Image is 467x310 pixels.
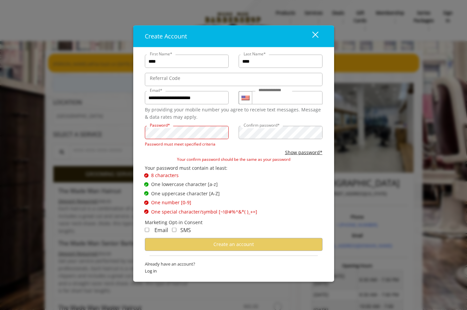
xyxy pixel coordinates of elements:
[145,267,322,274] span: Log in
[145,141,229,147] div: Password must meet specified criteria
[145,156,322,162] div: Your confirm password should be the same as your password
[151,199,191,206] span: One number [0-9]
[154,226,168,234] span: Email
[151,172,179,179] span: 8 characters
[300,30,322,43] button: close dialog
[145,91,229,104] input: Email
[146,51,176,57] label: First Name*
[146,87,166,93] label: Email*
[145,106,322,121] div: By providing your mobile number you agree to receive text messages. Message & data rates may apply.
[146,75,184,82] label: Referral Code
[239,126,322,139] input: ConfirmPassword
[239,55,322,68] input: Lastname
[213,241,254,247] span: Create an account
[145,261,322,268] span: Already have an account?
[145,219,322,226] div: Marketing Opt-in Consent
[305,31,318,41] div: close dialog
[172,228,176,232] input: Receive Marketing SMS
[239,91,252,104] div: Country
[145,228,149,232] input: Receive Marketing Email
[145,200,147,205] span: ✔
[146,122,173,128] label: Password*
[145,191,147,196] span: ✔
[180,226,191,234] span: SMS
[145,126,229,139] input: Password
[145,238,322,251] button: Create an account
[145,73,322,86] input: ReferralCode
[285,149,322,156] button: Show password*
[145,164,322,171] div: Your password must contain at least:
[240,122,283,128] label: Confirm password*
[145,55,229,68] input: FirstName
[151,208,257,215] span: One special character/symbol [~!@#%^&*( )_+=]
[145,209,147,214] span: ✔
[145,32,187,40] span: Create Account
[145,173,147,178] span: ✔
[145,182,147,187] span: ✔
[151,190,220,197] span: One uppercase character [A-Z]
[240,51,269,57] label: Last Name*
[151,181,218,188] span: One lowercase character [a-z]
